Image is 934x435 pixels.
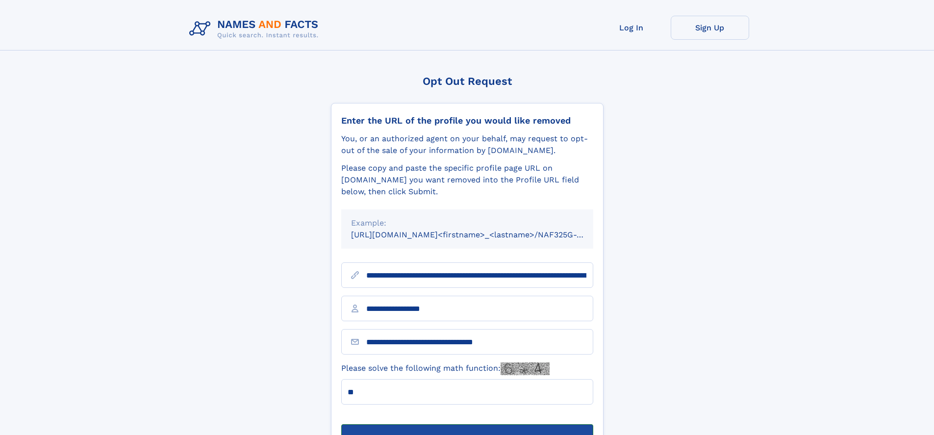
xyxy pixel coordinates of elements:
[341,133,593,156] div: You, or an authorized agent on your behalf, may request to opt-out of the sale of your informatio...
[592,16,671,40] a: Log In
[351,230,612,239] small: [URL][DOMAIN_NAME]<firstname>_<lastname>/NAF325G-xxxxxxxx
[331,75,604,87] div: Opt Out Request
[671,16,749,40] a: Sign Up
[341,362,550,375] label: Please solve the following math function:
[351,217,583,229] div: Example:
[185,16,327,42] img: Logo Names and Facts
[341,115,593,126] div: Enter the URL of the profile you would like removed
[341,162,593,198] div: Please copy and paste the specific profile page URL on [DOMAIN_NAME] you want removed into the Pr...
